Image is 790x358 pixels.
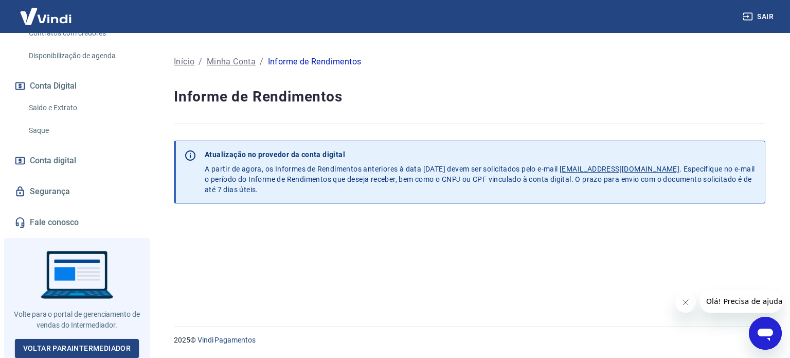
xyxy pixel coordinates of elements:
[6,7,86,15] span: Olá! Precisa de ajuda?
[174,56,194,68] a: Início
[199,56,202,68] p: /
[12,1,79,32] img: Vindi
[12,149,141,172] a: Conta digital
[30,154,76,168] span: Conta digital
[25,97,141,118] a: Saldo e Extrato
[197,336,256,344] a: Vindi Pagamentos
[174,335,765,346] p: 2025 ©
[174,87,765,107] h4: Informe de Rendimentos
[268,56,362,68] div: Informe de Rendimentos
[12,211,141,234] a: Fale conosco
[741,7,778,26] button: Sair
[560,165,679,173] u: [EMAIL_ADDRESS][DOMAIN_NAME]
[15,339,139,358] a: Voltar paraIntermediador
[205,150,345,159] strong: Atualização no provedor da conta digital
[205,149,757,195] p: A partir de agora, os Informes de Rendimentos anteriores à data [DATE] devem ser solicitados pelo...
[25,23,141,44] a: Contratos com credores
[260,56,263,68] p: /
[12,75,141,97] button: Conta Digital
[700,290,782,313] iframe: Mensagem da empresa
[749,317,782,350] iframe: Botão para abrir a janela de mensagens
[25,45,141,66] a: Disponibilização de agenda
[675,292,696,313] iframe: Fechar mensagem
[25,120,141,141] a: Saque
[12,180,141,203] a: Segurança
[207,56,256,68] a: Minha Conta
